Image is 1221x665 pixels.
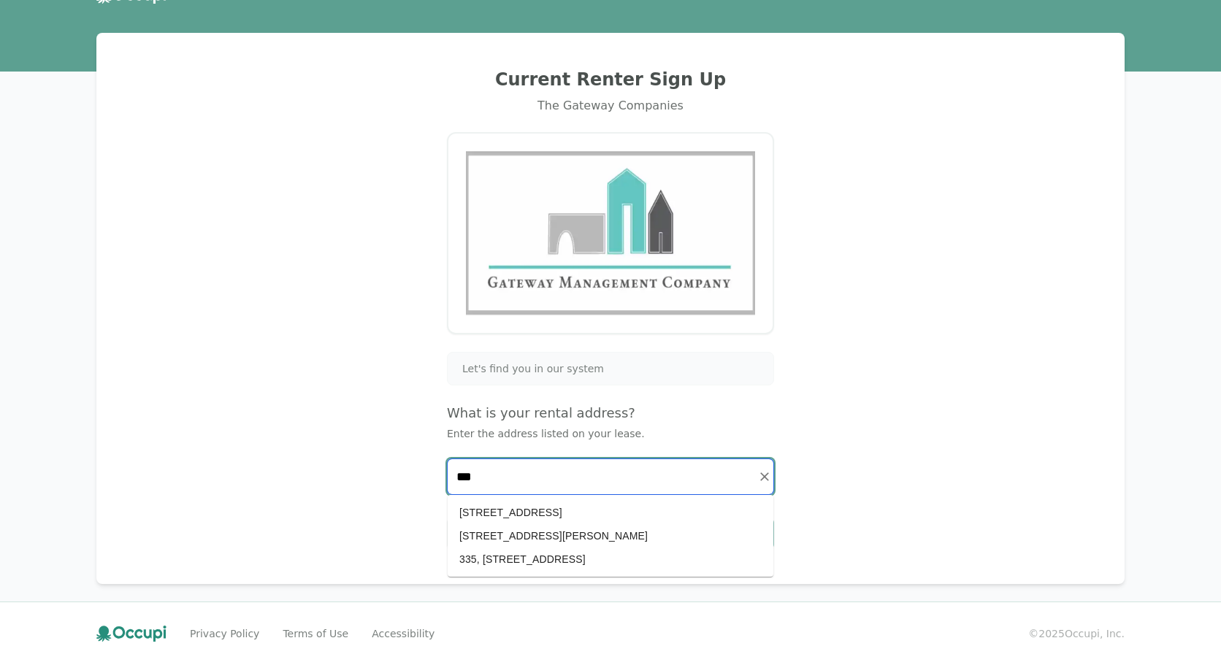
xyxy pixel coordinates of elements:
[1028,626,1125,641] small: © 2025 Occupi, Inc.
[448,459,773,494] input: Start typing...
[190,626,259,641] a: Privacy Policy
[114,68,1107,91] h2: Current Renter Sign Up
[114,97,1107,115] div: The Gateway Companies
[754,466,775,487] button: Clear
[447,403,774,423] h4: What is your rental address?
[283,626,348,641] a: Terms of Use
[448,547,773,571] li: 335, [STREET_ADDRESS]
[372,626,435,641] a: Accessibility
[448,501,773,524] li: [STREET_ADDRESS]
[448,524,773,547] li: [STREET_ADDRESS][PERSON_NAME]
[466,151,755,315] img: Gateway Management
[447,426,774,441] p: Enter the address listed on your lease.
[462,361,604,376] span: Let's find you in our system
